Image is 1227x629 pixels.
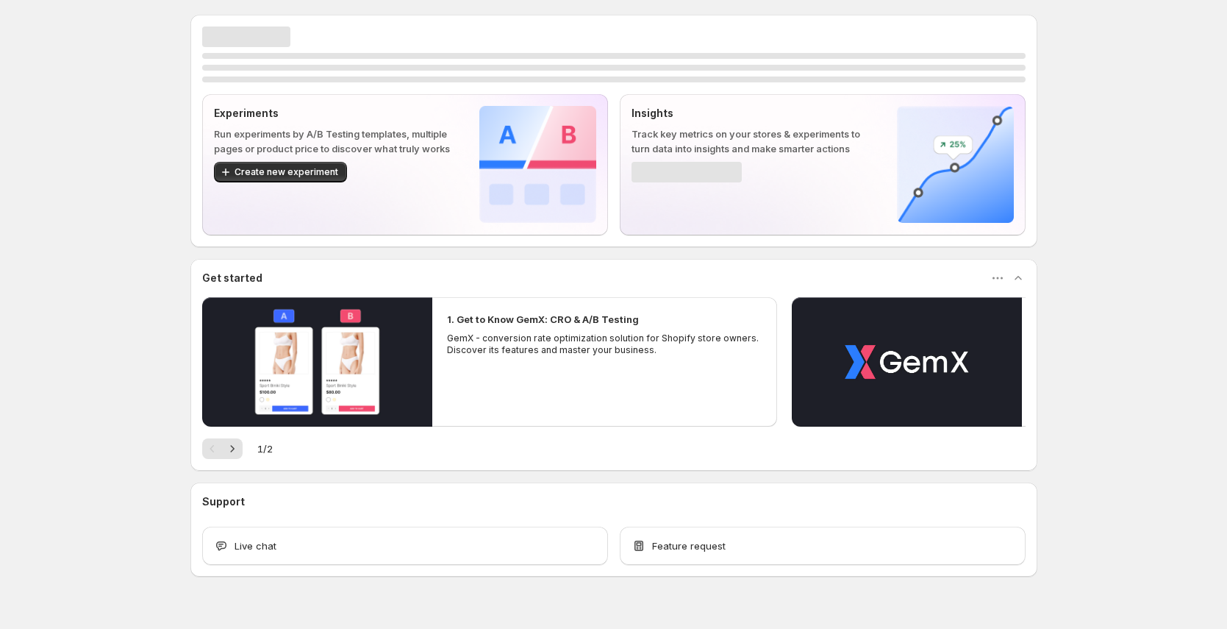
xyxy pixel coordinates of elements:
[235,539,276,553] span: Live chat
[202,297,432,427] button: Play video
[235,166,338,178] span: Create new experiment
[202,494,245,509] h3: Support
[214,106,456,121] p: Experiments
[222,438,243,459] button: Next
[632,106,873,121] p: Insights
[479,106,596,223] img: Experiments
[202,271,262,285] h3: Get started
[214,127,456,156] p: Run experiments by A/B Testing templates, multiple pages or product price to discover what truly ...
[447,312,639,327] h2: 1. Get to Know GemX: CRO & A/B Testing
[214,162,347,182] button: Create new experiment
[447,333,763,356] p: GemX - conversion rate optimization solution for Shopify store owners. Discover its features and ...
[652,539,726,553] span: Feature request
[897,106,1014,223] img: Insights
[792,297,1022,427] button: Play video
[202,438,243,459] nav: Pagination
[257,441,273,456] span: 1 / 2
[632,127,873,156] p: Track key metrics on your stores & experiments to turn data into insights and make smarter actions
